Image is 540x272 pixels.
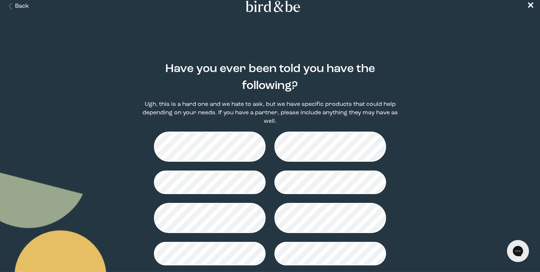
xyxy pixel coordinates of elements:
[527,2,534,11] span: ✕
[141,61,399,94] h2: Have you ever been told you have the following?
[141,100,399,126] p: Ugh, this is a hard one and we hate to ask, but we have specific products that could help dependi...
[503,237,533,265] iframe: Gorgias live chat messenger
[6,2,29,11] button: Back Button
